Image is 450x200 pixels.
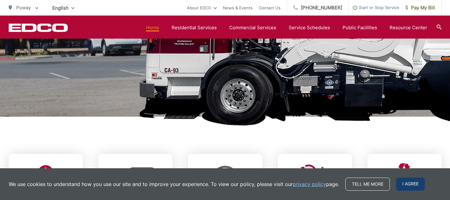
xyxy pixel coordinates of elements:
a: Residential Services [172,24,217,31]
span: I agree [396,178,425,191]
a: Service Schedules [289,24,330,31]
a: Tell me more [345,178,390,191]
a: Public Facilities [343,24,377,31]
a: Resource Center [390,24,427,31]
a: privacy policy [293,180,326,188]
a: Contact Us [259,4,281,12]
span: English [48,2,79,13]
span: Poway [16,5,31,11]
span: Pay My Bill [405,4,435,12]
p: We use cookies to understand how you use our site and to improve your experience. To view our pol... [9,180,339,188]
a: EDCD logo. Return to the homepage. [9,23,68,32]
a: Commercial Services [229,24,276,31]
a: Home [146,24,159,31]
a: News & Events [223,4,253,12]
a: About EDCO [187,4,217,12]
